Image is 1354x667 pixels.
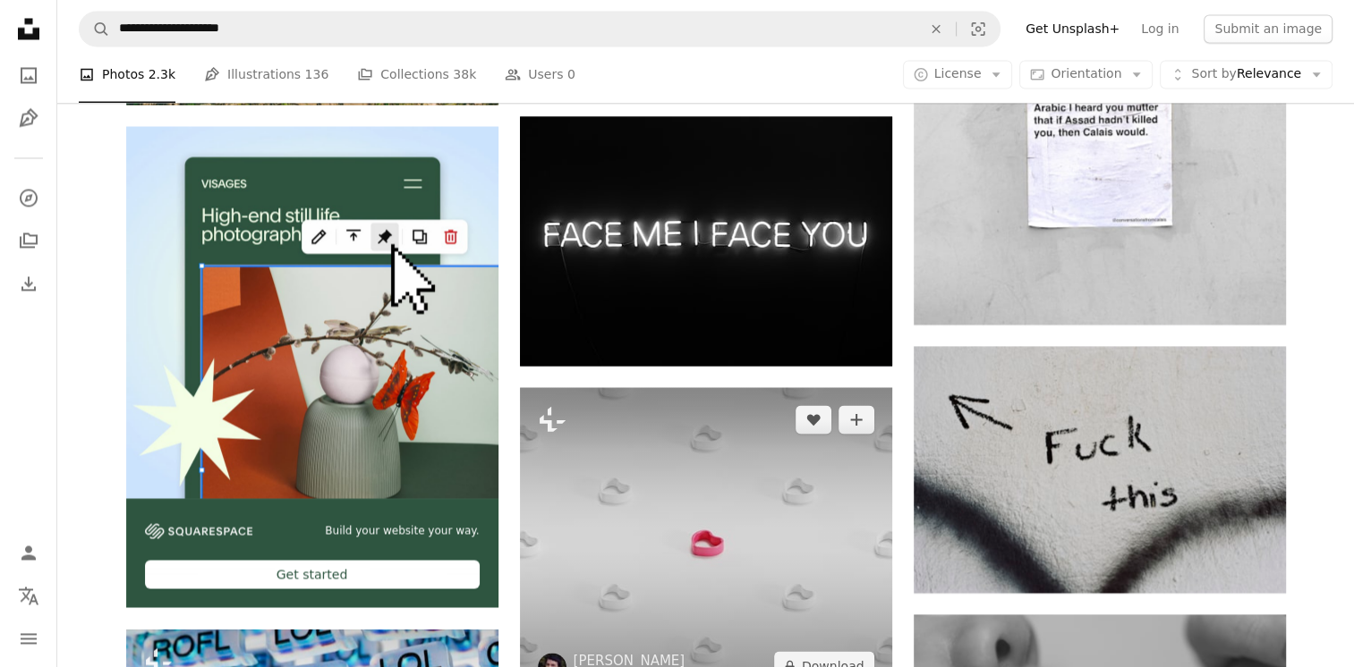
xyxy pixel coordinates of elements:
[1204,14,1333,43] button: Submit an image
[957,12,1000,46] button: Visual search
[1160,61,1333,89] button: Sort byRelevance
[934,67,982,81] span: License
[1051,67,1121,81] span: Orientation
[914,461,1286,477] a: a white wall with black writing on it
[11,266,47,301] a: Download History
[11,57,47,93] a: Photos
[80,12,110,46] button: Search Unsplash
[903,61,1013,89] button: License
[567,65,575,85] span: 0
[126,126,498,498] img: file-1723602894256-972c108553a7image
[839,405,874,434] button: Add to Collection
[916,12,956,46] button: Clear
[305,65,329,85] span: 136
[1191,66,1301,84] span: Relevance
[11,223,47,258] a: Collections
[796,405,831,434] button: Like
[1191,67,1236,81] span: Sort by
[520,232,892,249] a: face me i face you text with black background
[126,126,498,608] a: Build your website your way.Get started
[357,46,476,104] a: Collections 38k
[11,535,47,570] a: Log in / Sign up
[520,116,892,366] img: face me i face you text with black background
[520,534,892,550] a: a red ring sitting on top of a white surface
[1130,14,1189,43] a: Log in
[145,523,252,538] img: file-1606177908946-d1eed1cbe4f5image
[1019,61,1153,89] button: Orientation
[145,560,480,588] div: Get started
[914,346,1286,593] img: a white wall with black writing on it
[79,11,1001,46] form: Find visuals sitewide
[11,180,47,215] a: Explore
[505,46,575,104] a: Users 0
[1015,14,1130,43] a: Get Unsplash+
[11,621,47,656] button: Menu
[11,100,47,136] a: Illustrations
[453,65,476,85] span: 38k
[11,11,47,50] a: Home — Unsplash
[11,578,47,613] button: Language
[914,114,1286,131] a: text
[325,523,479,538] span: Build your website your way.
[204,46,328,104] a: Illustrations 136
